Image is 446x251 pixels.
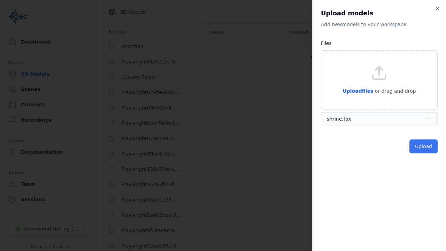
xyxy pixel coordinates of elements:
[327,115,351,122] div: shrine.fbx
[321,8,438,18] h2: Upload models
[374,87,416,95] p: or drag and drop
[409,139,438,153] button: Upload
[321,21,438,28] p: Add new model s to your workspace.
[343,88,373,94] span: Upload files
[321,40,332,46] label: Files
